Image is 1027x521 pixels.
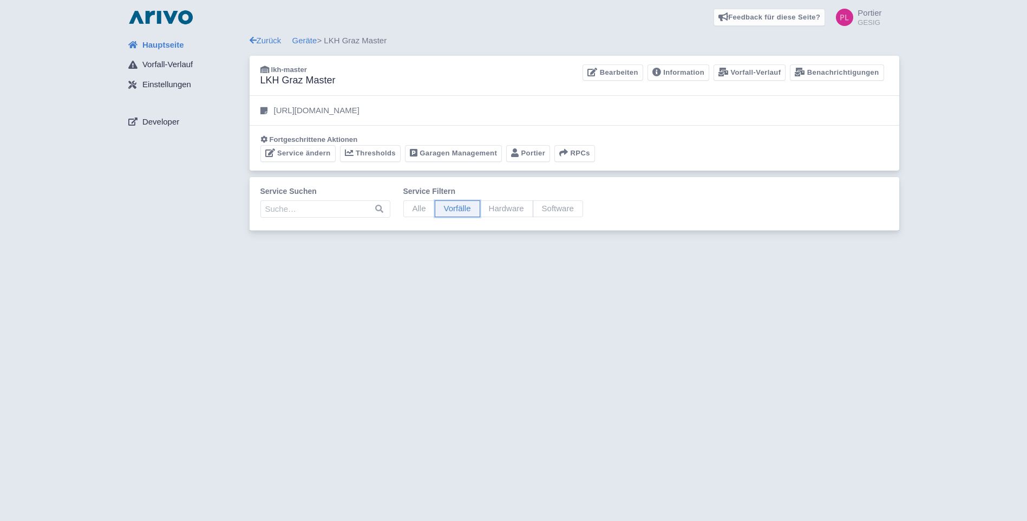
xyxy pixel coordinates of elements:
span: Fortgeschrittene Aktionen [270,135,358,144]
p: [URL][DOMAIN_NAME] [274,105,359,117]
span: Software [533,200,583,217]
a: Vorfall-Verlauf [120,55,250,75]
span: Vorfälle [435,200,480,217]
a: Hauptseite [120,35,250,55]
a: Developer [120,112,250,132]
a: Vorfall-Verlauf [714,64,786,81]
button: RPCs [554,145,595,162]
img: logo [126,9,195,26]
a: Einstellungen [120,75,250,95]
input: Suche… [260,200,390,218]
a: Information [647,64,709,81]
a: Zurück [250,36,282,45]
a: Service ändern [260,145,336,162]
span: Hardware [480,200,533,217]
span: Hauptseite [142,39,184,51]
span: Developer [142,116,179,128]
div: > LKH Graz Master [250,35,899,47]
a: Garagen Management [405,145,502,162]
a: Thresholds [340,145,401,162]
span: Alle [403,200,435,217]
h3: LKH Graz Master [260,75,336,87]
small: GESIG [858,19,881,26]
a: Geräte [292,36,317,45]
label: Service filtern [403,186,583,197]
a: Portier [506,145,550,162]
label: Service suchen [260,186,390,197]
span: lkh-master [271,66,307,74]
span: Einstellungen [142,79,191,91]
span: Portier [858,8,881,17]
a: Benachrichtigungen [790,64,884,81]
a: Bearbeiten [583,64,643,81]
a: Feedback für diese Seite? [714,9,826,26]
span: Vorfall-Verlauf [142,58,193,71]
a: Portier GESIG [829,9,881,26]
